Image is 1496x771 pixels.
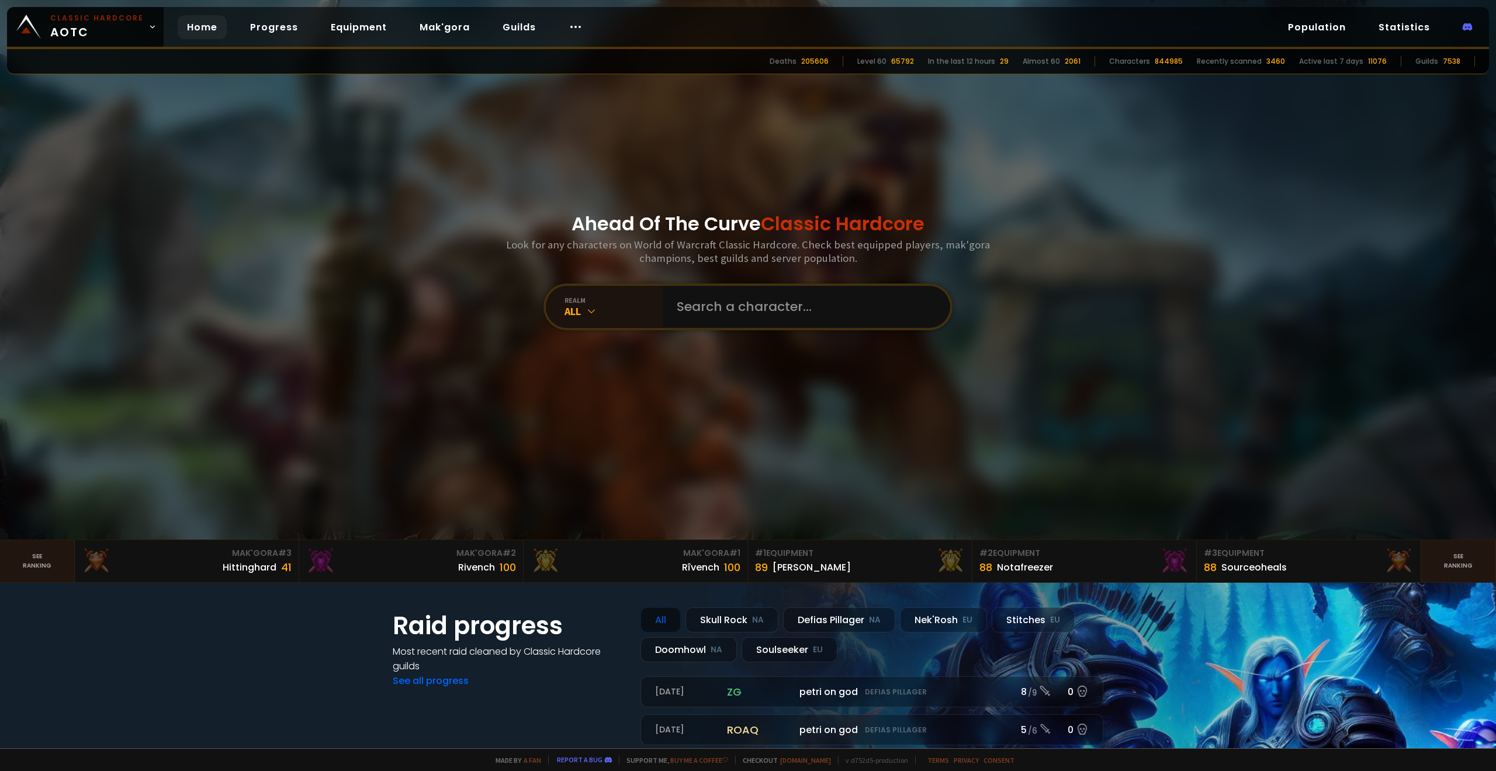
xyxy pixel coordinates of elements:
div: 2061 [1065,56,1081,67]
div: Mak'Gora [531,547,740,559]
a: Mak'gora [410,15,479,39]
div: Equipment [1204,547,1414,559]
a: Terms [927,756,949,765]
a: [DOMAIN_NAME] [780,756,831,765]
a: [DATE]roaqpetri on godDefias Pillager5 /60 [640,714,1103,745]
a: Report a bug [557,755,602,764]
span: AOTC [50,13,144,41]
div: 7538 [1443,56,1460,67]
a: Seeranking [1421,540,1496,582]
div: Equipment [979,547,1189,559]
div: Hittinghard [223,560,276,575]
a: [DATE]zgpetri on godDefias Pillager8 /90 [640,676,1103,707]
div: Guilds [1415,56,1438,67]
div: In the last 12 hours [928,56,995,67]
div: 65792 [891,56,914,67]
span: # 1 [729,547,740,559]
h1: Raid progress [393,607,626,644]
div: Recently scanned [1197,56,1262,67]
span: # 1 [755,547,766,559]
a: Equipment [321,15,396,39]
a: Classic HardcoreAOTC [7,7,164,47]
a: Progress [241,15,307,39]
div: Level 60 [857,56,886,67]
small: NA [869,614,881,626]
a: Privacy [954,756,979,765]
div: 41 [281,559,292,575]
a: Mak'Gora#1Rîvench100 [524,540,748,582]
div: 11076 [1368,56,1387,67]
div: 844985 [1155,56,1183,67]
div: Defias Pillager [783,607,895,632]
div: 88 [979,559,992,575]
small: Classic Hardcore [50,13,144,23]
a: Mak'Gora#3Hittinghard41 [75,540,299,582]
div: Rivench [458,560,495,575]
div: Rîvench [682,560,719,575]
span: Classic Hardcore [761,210,924,237]
span: # 2 [979,547,993,559]
small: EU [962,614,972,626]
div: Equipment [755,547,965,559]
div: 205606 [801,56,829,67]
div: Notafreezer [997,560,1053,575]
span: # 3 [278,547,292,559]
div: Deaths [770,56,797,67]
span: # 3 [1204,547,1217,559]
span: # 2 [503,547,516,559]
a: See all progress [393,674,469,687]
div: Nek'Rosh [900,607,987,632]
div: 89 [755,559,768,575]
div: [PERSON_NAME] [773,560,851,575]
a: Home [178,15,227,39]
div: 3460 [1266,56,1285,67]
div: 29 [1000,56,1009,67]
div: Soulseeker [742,637,837,662]
div: Almost 60 [1023,56,1060,67]
div: Characters [1109,56,1150,67]
div: All [565,305,663,318]
h1: Ahead Of The Curve [572,210,924,238]
div: Doomhowl [640,637,737,662]
div: All [640,607,681,632]
a: #2Equipment88Notafreezer [972,540,1197,582]
div: Skull Rock [685,607,778,632]
div: realm [565,296,663,305]
a: #1Equipment89[PERSON_NAME] [748,540,972,582]
a: Consent [984,756,1014,765]
a: #3Equipment88Sourceoheals [1197,540,1421,582]
a: Population [1279,15,1355,39]
div: Mak'Gora [82,547,292,559]
a: Statistics [1369,15,1439,39]
a: Guilds [493,15,545,39]
a: Buy me a coffee [670,756,728,765]
span: Checkout [735,756,831,765]
span: v. d752d5 - production [838,756,908,765]
a: a fan [524,756,541,765]
span: Made by [489,756,541,765]
small: NA [752,614,764,626]
div: Stitches [992,607,1075,632]
span: Support me, [619,756,728,765]
small: NA [711,644,722,656]
div: 88 [1204,559,1217,575]
h3: Look for any characters on World of Warcraft Classic Hardcore. Check best equipped players, mak'g... [501,238,995,265]
div: Sourceoheals [1221,560,1287,575]
div: Mak'Gora [306,547,516,559]
small: EU [813,644,823,656]
input: Search a character... [670,286,936,328]
div: Active last 7 days [1299,56,1363,67]
a: Mak'Gora#2Rivench100 [299,540,524,582]
h4: Most recent raid cleaned by Classic Hardcore guilds [393,644,626,673]
div: 100 [500,559,516,575]
div: 100 [724,559,740,575]
small: EU [1050,614,1060,626]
